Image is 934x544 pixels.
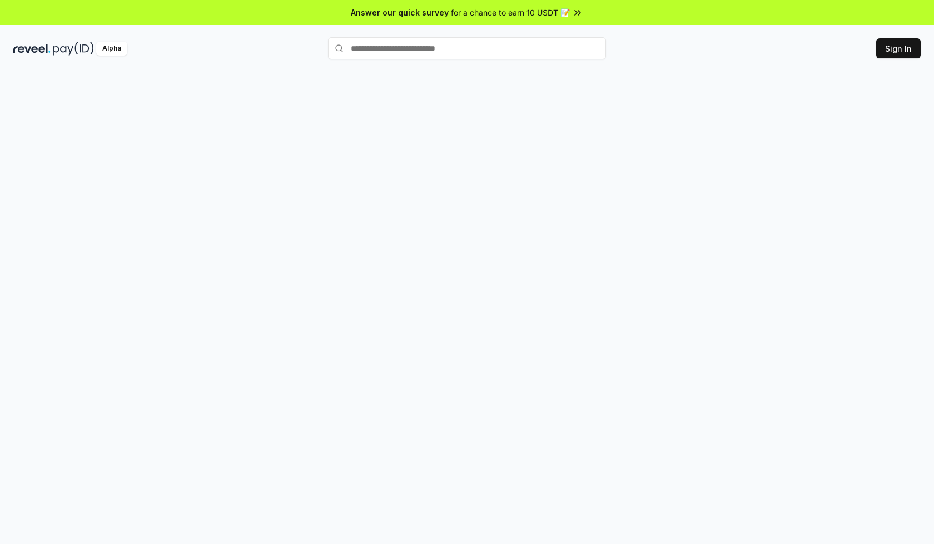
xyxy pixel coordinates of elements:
[53,42,94,56] img: pay_id
[13,42,51,56] img: reveel_dark
[351,7,449,18] span: Answer our quick survey
[451,7,570,18] span: for a chance to earn 10 USDT 📝
[876,38,921,58] button: Sign In
[96,42,127,56] div: Alpha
